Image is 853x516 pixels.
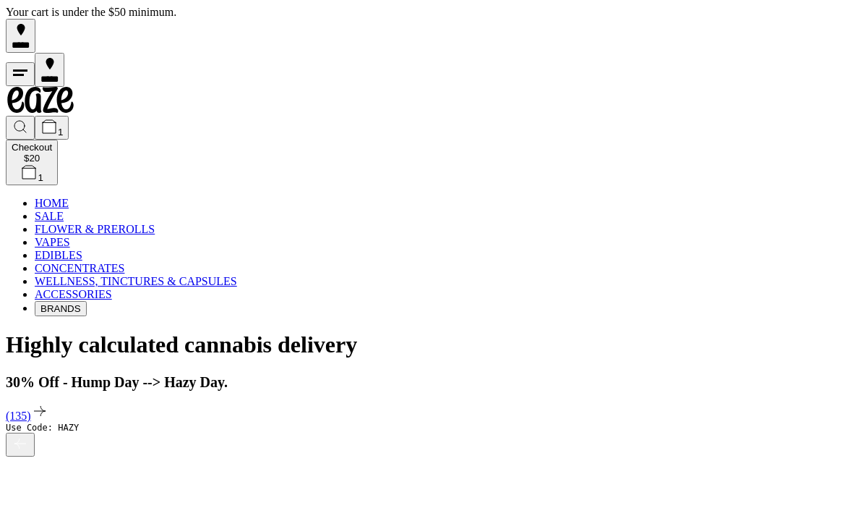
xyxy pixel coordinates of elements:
[35,262,124,274] a: CONCENTRATES
[765,473,839,509] iframe: 打开一个小组件，您可以在其中找到更多信息
[6,6,847,19] div: Your cart is under the $50 minimum.
[35,223,155,235] a: FLOWER & PREROLLS
[58,127,63,138] span: 1
[6,423,723,433] p: Use Code: HAZY
[35,275,237,287] a: WELLNESS, TINCTURES & CAPSULES
[6,402,847,423] a: (135)
[35,197,69,209] a: HOME
[6,140,58,185] button: Checkout$201
[35,236,70,248] a: VAPES
[35,301,87,316] button: BRANDS
[6,331,847,358] h1: Highly calculated cannabis delivery
[12,142,52,153] div: Checkout
[12,153,52,164] div: $ 20
[38,172,43,183] span: 1
[35,288,112,300] a: ACCESSORIES
[6,374,847,391] h2: 30% Off - Hump Day --> Hazy Day.
[35,249,82,261] a: EDIBLES
[35,116,69,140] button: 1
[35,210,64,222] a: SALE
